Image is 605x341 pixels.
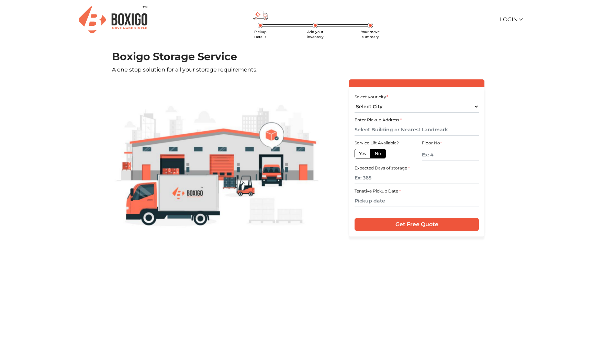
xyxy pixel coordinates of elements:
[307,30,324,39] span: Add your inventory
[500,16,522,23] a: Login
[254,30,267,39] span: Pickup Details
[112,51,493,63] h1: Boxigo Storage Service
[355,195,479,207] input: Pickup date
[79,6,147,33] img: Boxigo
[112,66,493,74] p: A one stop solution for all your storage requirements.
[355,149,370,158] label: Yes
[355,172,479,184] input: Ex: 365
[355,188,401,194] label: Tenative Pickup Date
[355,140,399,146] label: Service Lift Available?
[361,30,380,39] span: Your move summary
[355,117,402,123] label: Enter Pickup Address
[355,218,479,231] input: Get Free Quote
[355,124,479,136] input: Select Building or Nearest Landmark
[355,165,410,171] label: Expected Days of storage
[370,149,386,158] label: No
[355,94,388,100] label: Select your city
[422,140,442,146] label: Floor No
[422,149,479,161] input: Ex: 4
